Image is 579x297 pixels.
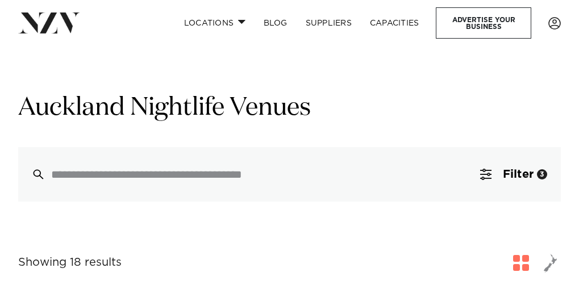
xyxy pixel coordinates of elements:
[503,169,534,180] span: Filter
[361,11,428,35] a: Capacities
[255,11,297,35] a: BLOG
[436,7,531,39] a: Advertise your business
[297,11,361,35] a: SUPPLIERS
[175,11,255,35] a: Locations
[537,169,547,179] div: 3
[18,254,122,271] div: Showing 18 results
[18,91,561,124] h1: Auckland Nightlife Venues
[466,147,561,202] button: Filter3
[18,12,80,33] img: nzv-logo.png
